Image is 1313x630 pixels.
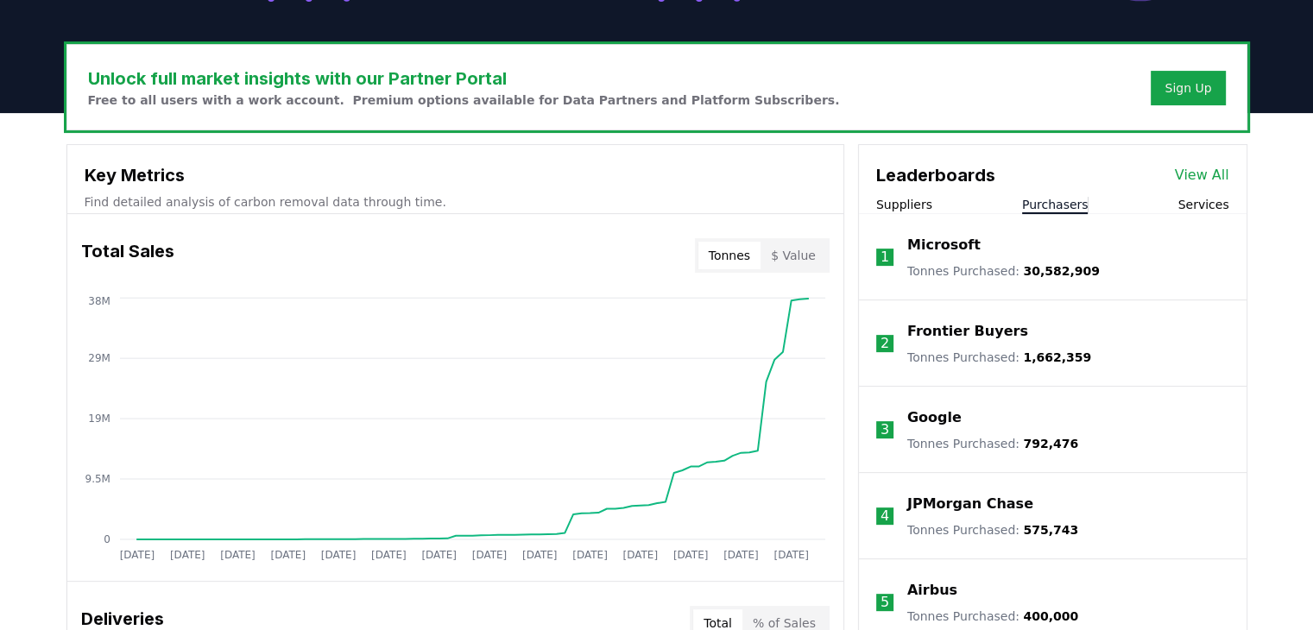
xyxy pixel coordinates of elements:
[270,549,306,561] tspan: [DATE]
[88,413,110,425] tspan: 19M
[881,247,889,268] p: 1
[1165,79,1211,97] a: Sign Up
[1175,165,1229,186] a: View All
[421,549,457,561] tspan: [DATE]
[673,549,709,561] tspan: [DATE]
[698,242,761,269] button: Tonnes
[1023,609,1078,623] span: 400,000
[907,435,1078,452] p: Tonnes Purchased :
[371,549,407,561] tspan: [DATE]
[881,592,889,613] p: 5
[88,91,840,109] p: Free to all users with a work account. Premium options available for Data Partners and Platform S...
[622,549,658,561] tspan: [DATE]
[88,295,110,307] tspan: 38M
[85,162,826,188] h3: Key Metrics
[1151,71,1225,105] button: Sign Up
[1023,264,1100,278] span: 30,582,909
[1022,196,1089,213] button: Purchasers
[907,321,1028,342] a: Frontier Buyers
[88,352,110,364] tspan: 29M
[88,66,840,91] h3: Unlock full market insights with our Partner Portal
[85,473,110,485] tspan: 9.5M
[572,549,608,561] tspan: [DATE]
[907,235,981,255] a: Microsoft
[907,349,1091,366] p: Tonnes Purchased :
[876,196,932,213] button: Suppliers
[907,494,1033,514] a: JPMorgan Chase
[876,162,995,188] h3: Leaderboards
[907,580,957,601] a: Airbus
[881,333,889,354] p: 2
[1023,437,1078,450] span: 792,476
[907,521,1078,539] p: Tonnes Purchased :
[907,262,1100,280] p: Tonnes Purchased :
[85,193,826,211] p: Find detailed analysis of carbon removal data through time.
[471,549,507,561] tspan: [DATE]
[119,549,155,561] tspan: [DATE]
[881,506,889,526] p: 4
[522,549,558,561] tspan: [DATE]
[773,549,809,561] tspan: [DATE]
[81,238,174,273] h3: Total Sales
[169,549,205,561] tspan: [DATE]
[1023,350,1091,364] span: 1,662,359
[723,549,759,561] tspan: [DATE]
[881,419,889,440] p: 3
[104,533,110,545] tspan: 0
[1177,196,1228,213] button: Services
[761,242,826,269] button: $ Value
[907,608,1078,625] p: Tonnes Purchased :
[907,407,962,428] a: Google
[320,549,356,561] tspan: [DATE]
[220,549,256,561] tspan: [DATE]
[1023,523,1078,537] span: 575,743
